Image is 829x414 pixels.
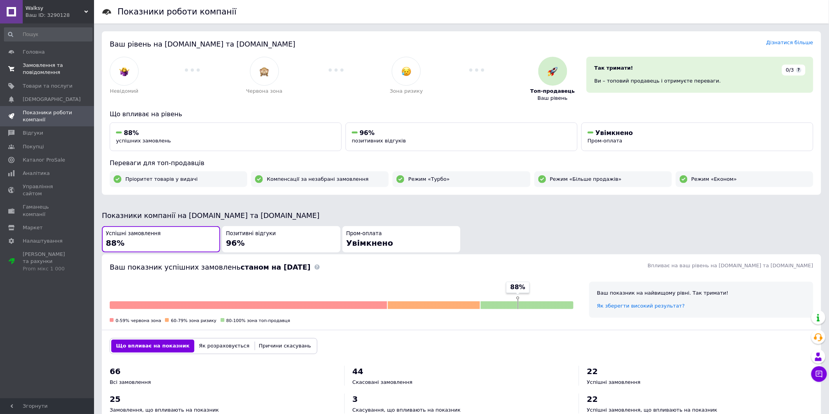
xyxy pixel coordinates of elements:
span: Замовлення та повідомлення [23,62,72,76]
span: Невідомий [110,88,139,95]
button: Причини скасувань [254,340,316,352]
span: Маркет [23,224,43,231]
span: успішних замовлень [116,138,171,144]
span: позитивних відгуків [352,138,406,144]
span: Впливає на ваш рівень на [DOMAIN_NAME] та [DOMAIN_NAME] [648,263,813,268]
a: Як зберегти високий результат? [597,303,685,309]
span: Всі замовлення [110,379,151,385]
span: [PERSON_NAME] та рахунки [23,251,72,272]
button: Пром-оплатаУвімкнено [342,226,461,252]
span: Показники компанії на [DOMAIN_NAME] та [DOMAIN_NAME] [102,211,320,220]
span: Відгуки [23,130,43,137]
span: Успішні замовлення [106,230,161,238]
button: УвімкненоПром-оплата [581,122,813,151]
div: Ваш показник на найвищому рівні. Так тримати! [597,290,805,297]
span: Walksy [25,5,84,12]
span: [DEMOGRAPHIC_DATA] [23,96,81,103]
span: Успішні замовлення, що впливають на показник [587,407,717,413]
span: Показники роботи компанії [23,109,72,123]
a: Дізнатися більше [766,40,813,45]
span: Гаманець компанії [23,203,72,218]
span: ? [796,67,802,73]
button: 88%успішних замовлень [110,122,342,151]
img: :rocket: [548,67,557,76]
span: 96% [226,238,245,248]
span: 88% [124,129,139,137]
span: Успішні замовлення [587,379,641,385]
span: Так тримати! [594,65,633,71]
span: 22 [587,394,598,404]
b: станом на [DATE] [241,263,310,271]
span: 44 [353,367,364,376]
span: Пром-оплата [346,230,382,238]
span: Аналітика [23,170,50,177]
button: Чат з покупцем [811,366,827,382]
span: Зона ризику [390,88,423,95]
span: Управління сайтом [23,183,72,197]
span: Режим «Турбо» [408,176,450,183]
span: Топ-продавець [530,88,575,95]
span: Ваш показник успішних замовлень [110,263,311,271]
img: :see_no_evil: [259,67,269,76]
div: Ви – топовий продавець і отримуєте переваги. [594,77,805,85]
span: Покупці [23,143,44,150]
span: Режим «Економ» [691,176,737,183]
button: Успішні замовлення88% [102,226,220,252]
span: Каталог ProSale [23,157,65,164]
span: 22 [587,367,598,376]
span: 0-59% червона зона [116,318,161,323]
span: 88% [106,238,125,248]
img: :disappointed_relieved: [402,67,411,76]
span: Головна [23,49,45,56]
span: Переваги для топ-продавців [110,159,205,167]
span: Ваш рівень на [DOMAIN_NAME] та [DOMAIN_NAME] [110,40,295,48]
h1: Показники роботи компанії [118,7,237,16]
div: Prom мікс 1 000 [23,265,72,272]
span: 66 [110,367,121,376]
span: Червона зона [246,88,282,95]
button: Що впливає на показник [111,340,194,352]
span: Режим «Більше продажів» [550,176,622,183]
span: 80-100% зона топ-продавця [226,318,290,323]
span: Товари та послуги [23,83,72,90]
span: Що впливає на рівень [110,110,182,118]
span: Пром-оплата [588,138,623,144]
span: 96% [360,129,375,137]
span: Увімкнено [596,129,633,137]
div: Ваш ID: 3290128 [25,12,94,19]
span: Скасування, що впливають на показник [353,407,461,413]
div: 0/3 [782,65,805,76]
span: Замовлення, що впливають на показник [110,407,219,413]
span: Позитивні відгуки [226,230,276,238]
span: Ваш рівень [538,95,568,102]
span: 3 [353,394,358,404]
input: Пошук [4,27,92,41]
span: Пріоритет товарів у видачі [125,176,198,183]
button: 96%позитивних відгуків [346,122,577,151]
span: 88% [510,283,525,292]
span: Налаштування [23,238,63,245]
button: Позитивні відгуки96% [222,226,340,252]
span: Компенсації за незабрані замовлення [267,176,369,183]
span: Скасовані замовлення [353,379,413,385]
img: :woman-shrugging: [119,67,129,76]
span: 25 [110,394,121,404]
span: Увімкнено [346,238,393,248]
span: 60-79% зона ризику [171,318,216,323]
button: Як розраховується [194,340,254,352]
